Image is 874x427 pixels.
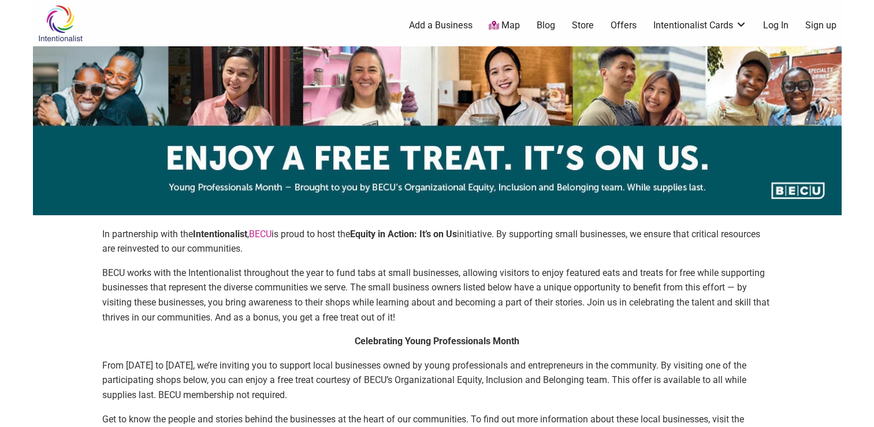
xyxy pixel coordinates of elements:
[102,227,772,256] p: In partnership with the , is proud to host the initiative. By supporting small businesses, we ens...
[409,19,473,32] a: Add a Business
[537,19,555,32] a: Blog
[611,19,637,32] a: Offers
[102,358,772,403] p: From [DATE] to [DATE], we’re inviting you to support local businesses owned by young professional...
[350,229,457,240] strong: Equity in Action: It’s on Us
[33,5,88,42] img: Intentionalist
[763,19,789,32] a: Log In
[102,266,772,325] p: BECU works with the Intentionalist throughout the year to fund tabs at small businesses, allowing...
[653,19,747,32] a: Intentionalist Cards
[193,229,247,240] strong: Intentionalist
[489,19,520,32] a: Map
[805,19,836,32] a: Sign up
[249,229,272,240] a: BECU
[33,46,842,215] img: sponsor logo
[355,336,519,347] strong: Celebrating Young Professionals Month
[572,19,594,32] a: Store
